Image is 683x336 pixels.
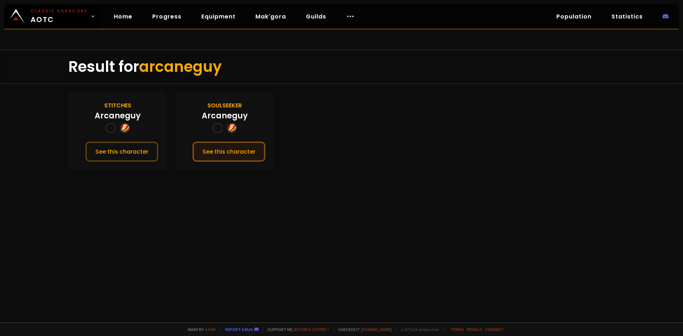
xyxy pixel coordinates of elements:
[205,327,216,332] a: a fan
[606,9,648,24] a: Statistics
[184,327,216,332] span: Made by
[31,8,88,14] small: Classic Hardcore
[104,101,131,110] div: Stitches
[334,327,392,332] span: Checkout
[147,9,187,24] a: Progress
[225,327,253,332] a: Report a bug
[31,8,88,25] span: AOTC
[85,142,158,162] button: See this character
[551,9,597,24] a: Population
[467,327,482,332] a: Privacy
[294,327,329,332] a: Buy me a coffee
[192,142,265,162] button: See this character
[196,9,241,24] a: Equipment
[139,56,222,77] span: arcaneguy
[451,327,464,332] a: Terms
[95,110,141,122] div: Arcaneguy
[485,327,504,332] a: Consent
[202,110,248,122] div: Arcaneguy
[68,50,615,84] div: Result for
[250,9,292,24] a: Mak'gora
[361,327,392,332] a: [DOMAIN_NAME]
[300,9,332,24] a: Guilds
[263,327,329,332] span: Support me,
[396,327,439,332] span: v. d752d5 - production
[4,4,100,28] a: Classic HardcoreAOTC
[207,101,242,110] div: Soulseeker
[108,9,138,24] a: Home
